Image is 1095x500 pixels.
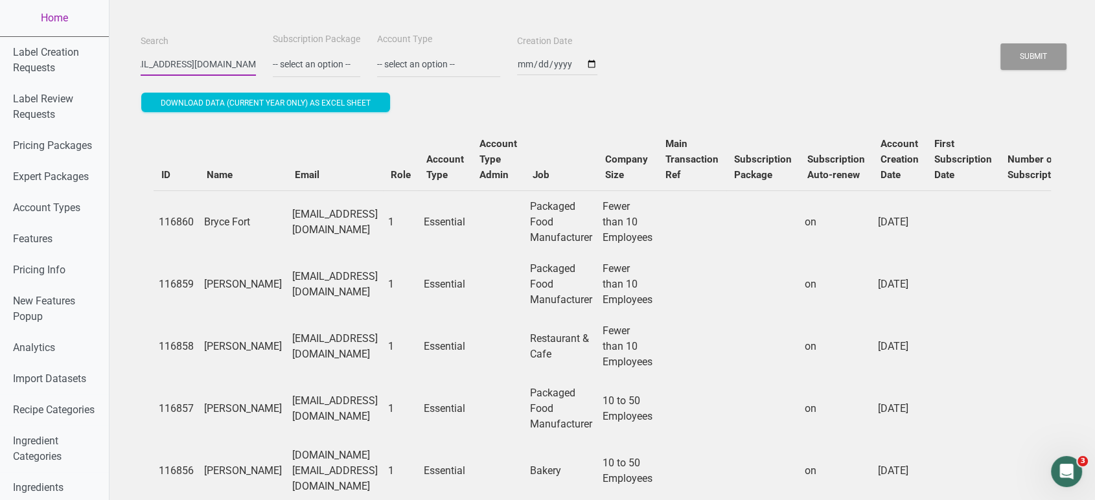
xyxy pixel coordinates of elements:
[161,169,170,181] b: ID
[807,153,865,181] b: Subscription Auto-renew
[605,153,648,181] b: Company Size
[287,315,383,378] td: [EMAIL_ADDRESS][DOMAIN_NAME]
[934,138,992,181] b: First Subscription Date
[161,98,371,108] span: Download data (current year only) as excel sheet
[525,378,597,440] td: Packaged Food Manufacturer
[199,315,287,378] td: [PERSON_NAME]
[597,190,658,253] td: Fewer than 10 Employees
[199,253,287,315] td: [PERSON_NAME]
[1008,153,1070,181] b: Number of Subscriptions
[287,378,383,440] td: [EMAIL_ADDRESS][DOMAIN_NAME]
[287,253,383,315] td: [EMAIL_ADDRESS][DOMAIN_NAME]
[597,253,658,315] td: Fewer than 10 Employees
[141,35,168,48] label: Search
[419,253,472,315] td: Essential
[207,169,233,181] b: Name
[873,253,927,315] td: [DATE]
[154,190,199,253] td: 116860
[597,315,658,378] td: Fewer than 10 Employees
[273,33,360,46] label: Subscription Package
[800,315,873,378] td: on
[597,378,658,440] td: 10 to 50 Employees
[800,190,873,253] td: on
[873,378,927,440] td: [DATE]
[525,315,597,378] td: Restaurant & Cafe
[525,253,597,315] td: Packaged Food Manufacturer
[517,35,572,48] label: Creation Date
[419,190,472,253] td: Essential
[154,253,199,315] td: 116859
[199,190,287,253] td: Bryce Fort
[426,153,464,181] b: Account Type
[141,93,390,112] button: Download data (current year only) as excel sheet
[295,169,319,181] b: Email
[800,253,873,315] td: on
[881,138,919,181] b: Account Creation Date
[873,315,927,378] td: [DATE]
[1078,456,1088,466] span: 3
[199,378,287,440] td: [PERSON_NAME]
[800,378,873,440] td: on
[665,138,719,181] b: Main Transaction Ref
[479,138,517,181] b: Account Type Admin
[383,190,419,253] td: 1
[525,190,597,253] td: Packaged Food Manufacturer
[377,33,432,46] label: Account Type
[734,153,792,181] b: Subscription Package
[1051,456,1082,487] iframe: Intercom live chat
[419,315,472,378] td: Essential
[1000,43,1066,70] button: Submit
[533,169,549,181] b: Job
[154,378,199,440] td: 116857
[873,190,927,253] td: [DATE]
[391,169,411,181] b: Role
[287,190,383,253] td: [EMAIL_ADDRESS][DOMAIN_NAME]
[383,315,419,378] td: 1
[154,315,199,378] td: 116858
[419,378,472,440] td: Essential
[383,378,419,440] td: 1
[383,253,419,315] td: 1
